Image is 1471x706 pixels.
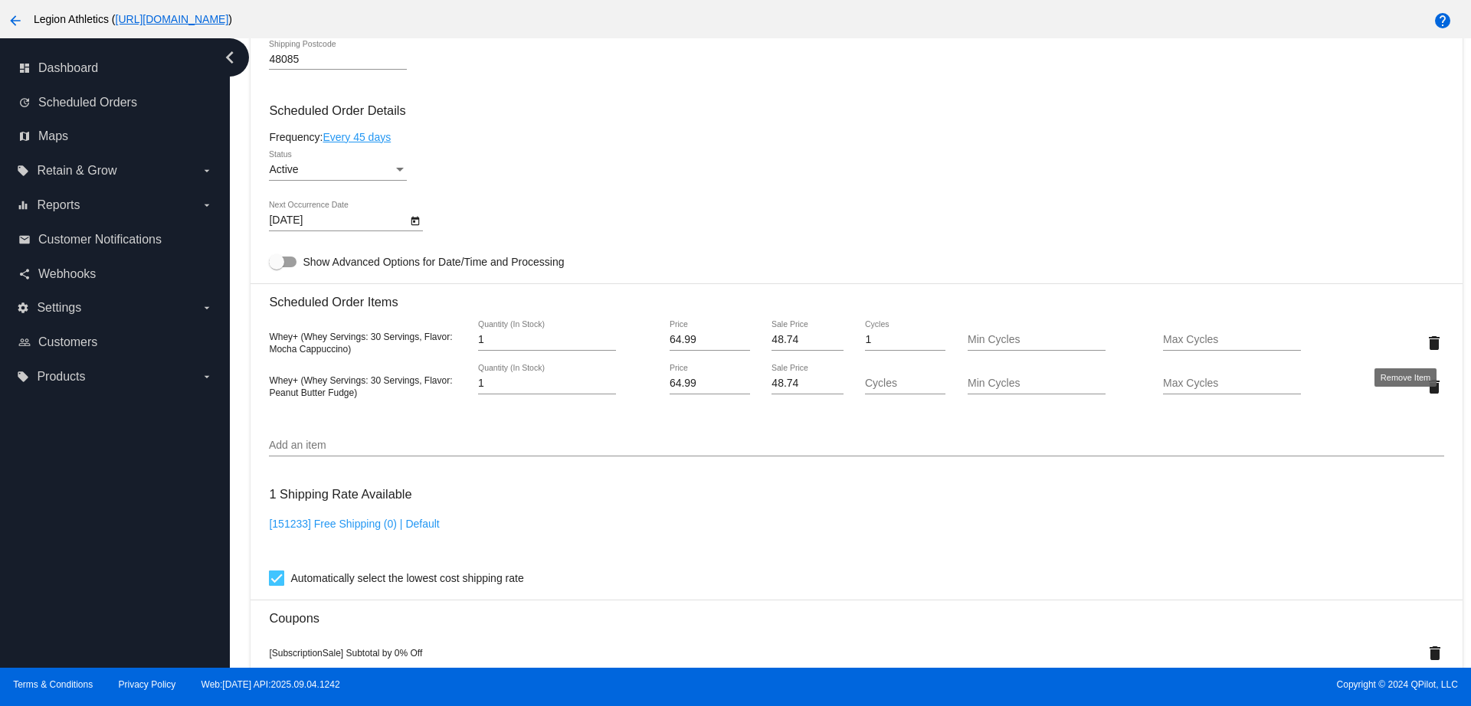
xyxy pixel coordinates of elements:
[1425,334,1443,352] mat-icon: delete
[269,103,1443,118] h3: Scheduled Order Details
[38,267,96,281] span: Webhooks
[34,13,232,25] span: Legion Athletics ( )
[218,45,242,70] i: chevron_left
[18,330,213,355] a: people_outline Customers
[772,378,843,390] input: Sale Price
[38,233,162,247] span: Customer Notifications
[772,334,843,346] input: Sale Price
[670,378,750,390] input: Price
[18,62,31,74] i: dashboard
[968,378,1106,390] input: Min Cycles
[201,165,213,177] i: arrow_drop_down
[269,131,1443,143] div: Frequency:
[38,129,68,143] span: Maps
[37,301,81,315] span: Settings
[17,199,29,211] i: equalizer
[269,648,422,659] span: [SubscriptionSale] Subtotal by 0% Off
[269,214,407,227] input: Next Occurrence Date
[1163,378,1301,390] input: Max Cycles
[865,378,945,390] input: Cycles
[18,227,213,252] a: email Customer Notifications
[269,478,411,511] h3: 1 Shipping Rate Available
[670,334,750,346] input: Price
[13,679,93,690] a: Terms & Conditions
[290,569,523,587] span: Automatically select the lowest cost shipping rate
[37,164,116,178] span: Retain & Grow
[478,378,616,390] input: Quantity (In Stock)
[749,679,1458,690] span: Copyright © 2024 QPilot, LLC
[18,96,31,109] i: update
[1433,11,1452,30] mat-icon: help
[37,370,85,384] span: Products
[38,335,97,349] span: Customers
[18,90,213,115] a: update Scheduled Orders
[18,130,31,142] i: map
[18,262,213,286] a: share Webhooks
[1163,334,1301,346] input: Max Cycles
[18,56,213,80] a: dashboard Dashboard
[17,302,29,314] i: settings
[18,268,31,280] i: share
[119,679,176,690] a: Privacy Policy
[269,54,407,66] input: Shipping Postcode
[17,165,29,177] i: local_offer
[303,254,564,270] span: Show Advanced Options for Date/Time and Processing
[18,234,31,246] i: email
[407,212,423,228] button: Open calendar
[269,332,452,355] span: Whey+ (Whey Servings: 30 Servings, Flavor: Mocha Cappuccino)
[18,124,213,149] a: map Maps
[269,163,298,175] span: Active
[201,302,213,314] i: arrow_drop_down
[1426,644,1444,662] mat-icon: delete
[37,198,80,212] span: Reports
[17,371,29,383] i: local_offer
[38,96,137,109] span: Scheduled Orders
[323,131,391,143] a: Every 45 days
[478,334,616,346] input: Quantity (In Stock)
[201,199,213,211] i: arrow_drop_down
[968,334,1106,346] input: Min Cycles
[1425,378,1443,396] mat-icon: delete
[269,375,452,398] span: Whey+ (Whey Servings: 30 Servings, Flavor: Peanut Butter Fudge)
[269,518,439,530] a: [151233] Free Shipping (0) | Default
[269,283,1443,309] h3: Scheduled Order Items
[116,13,229,25] a: [URL][DOMAIN_NAME]
[269,164,407,176] mat-select: Status
[18,336,31,348] i: people_outline
[201,679,340,690] a: Web:[DATE] API:2025.09.04.1242
[201,371,213,383] i: arrow_drop_down
[269,600,1443,626] h3: Coupons
[38,61,98,75] span: Dashboard
[6,11,25,30] mat-icon: arrow_back
[865,334,945,346] input: Cycles
[269,440,1443,452] input: Add an item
